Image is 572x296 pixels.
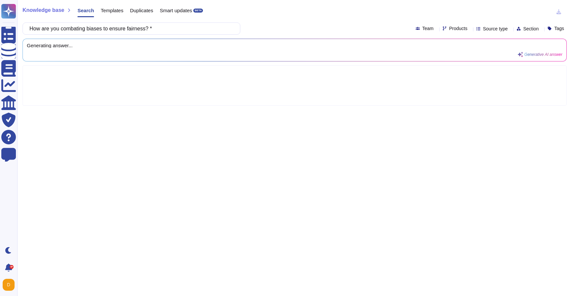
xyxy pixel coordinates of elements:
[422,26,434,31] span: Team
[23,8,64,13] span: Knowledge base
[130,8,153,13] span: Duplicates
[27,43,562,48] span: Generating answer...
[26,23,233,34] input: Search a question or template...
[524,53,562,56] span: Generative AI answer
[160,8,192,13] span: Smart updates
[193,9,203,13] div: BETA
[483,26,508,31] span: Source type
[10,265,14,269] div: 9+
[523,26,539,31] span: Section
[77,8,94,13] span: Search
[449,26,467,31] span: Products
[554,26,564,31] span: Tags
[1,277,19,292] button: user
[101,8,123,13] span: Templates
[3,279,15,291] img: user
